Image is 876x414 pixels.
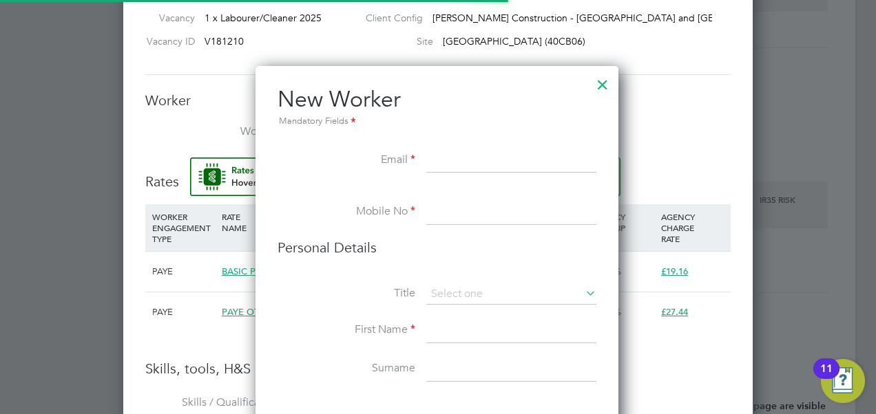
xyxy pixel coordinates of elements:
[821,359,865,403] button: Open Resource Center, 11 new notifications
[278,204,415,219] label: Mobile No
[140,35,195,47] label: Vacancy ID
[222,306,259,318] span: PAYE OT
[205,12,322,24] span: 1 x Labourer/Cleaner 2025
[278,323,415,337] label: First Name
[588,204,658,240] div: AGENCY MARKUP
[278,286,415,301] label: Title
[145,124,283,139] label: Worker
[426,284,596,305] input: Select one
[443,35,585,47] span: [GEOGRAPHIC_DATA] (40CB06)
[658,204,727,251] div: AGENCY CHARGE RATE
[278,85,596,129] h2: New Worker
[278,239,596,257] h3: Personal Details
[661,306,688,318] span: £27.44
[661,265,688,277] span: £19.16
[278,114,596,129] div: Mandatory Fields
[140,12,195,24] label: Vacancy
[278,361,415,375] label: Surname
[145,157,731,190] h3: Rates
[355,35,433,47] label: Site
[820,369,833,386] div: 11
[149,292,218,332] div: PAYE
[145,395,283,410] label: Skills / Qualifications
[218,204,311,240] div: RATE NAME
[145,91,731,109] h3: Worker
[222,265,272,277] span: BASIC PAYE
[190,157,620,196] button: Rate Assistant
[145,360,731,378] h3: Skills, tools, H&S
[355,12,423,24] label: Client Config
[149,252,218,292] div: PAYE
[278,153,415,167] label: Email
[205,35,244,47] span: V181210
[432,12,797,24] span: [PERSON_NAME] Construction - [GEOGRAPHIC_DATA] and [GEOGRAPHIC_DATA]
[149,204,218,251] div: WORKER ENGAGEMENT TYPE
